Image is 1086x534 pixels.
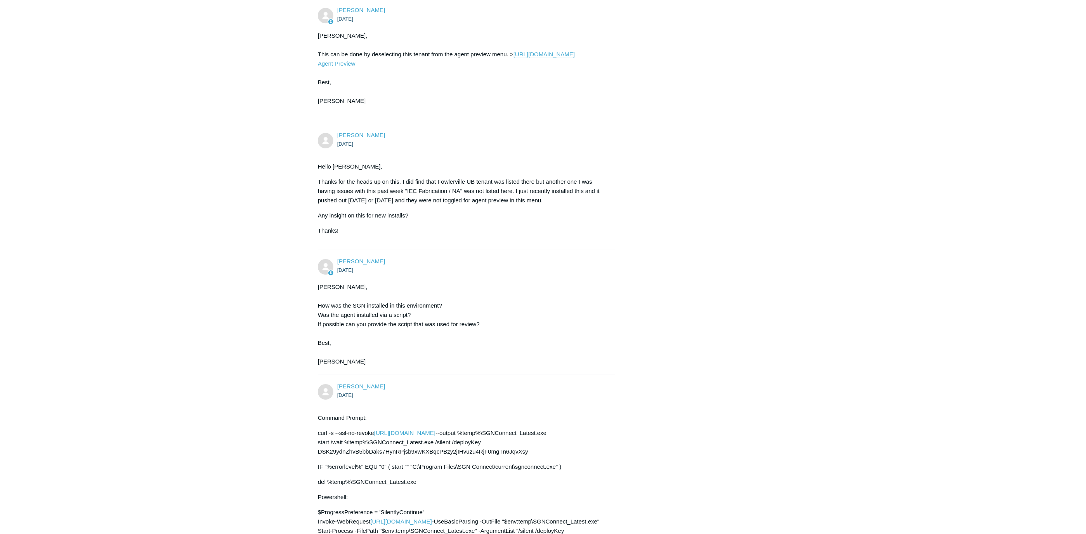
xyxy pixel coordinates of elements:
a: [PERSON_NAME] [337,132,385,138]
p: Any insight on this for new installs? [318,211,607,220]
div: [PERSON_NAME], This can be done by deselecting this tenant from the agent preview menu. > Best, [... [318,31,607,115]
span: Kris Haire [337,7,385,13]
span: Jacob Bejarano [337,132,385,138]
p: Hello [PERSON_NAME], [318,162,607,171]
span: Kris Haire [337,258,385,264]
a: [URL][DOMAIN_NAME] [371,518,432,525]
p: Command Prompt: [318,413,607,423]
span: Jacob Bejarano [337,383,385,390]
p: Powershell: [318,492,607,502]
div: [PERSON_NAME], How was the SGN installed in this environment? Was the agent installed via a scrip... [318,282,607,366]
p: IF "%errorlevel%" EQU "0" ( start "" "C:\Program Files\SGN Connect\current\sgnconnect.exe" ) [318,462,607,471]
a: [PERSON_NAME] [337,383,385,390]
p: curl -s --ssl-no-revoke --output %temp%\SGNConnect_Latest.exe start /wait %temp%\SGNConnect_Lates... [318,428,607,456]
p: Thanks! [318,226,607,235]
time: 08/22/2025, 09:58 [337,267,353,273]
a: [PERSON_NAME] [337,7,385,13]
a: [URL][DOMAIN_NAME] [514,51,575,57]
time: 08/22/2025, 14:52 [337,392,353,398]
time: 08/21/2025, 17:04 [337,141,353,147]
a: [PERSON_NAME] [337,258,385,264]
time: 08/21/2025, 17:00 [337,16,353,22]
p: del %temp%\SGNConnect_Latest.exe [318,477,607,487]
a: Agent Preview [318,60,356,67]
a: [URL][DOMAIN_NAME] [374,430,435,436]
p: Thanks for the heads up on this. I did find that Fowlerville UB tenant was listed there but anoth... [318,177,607,205]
